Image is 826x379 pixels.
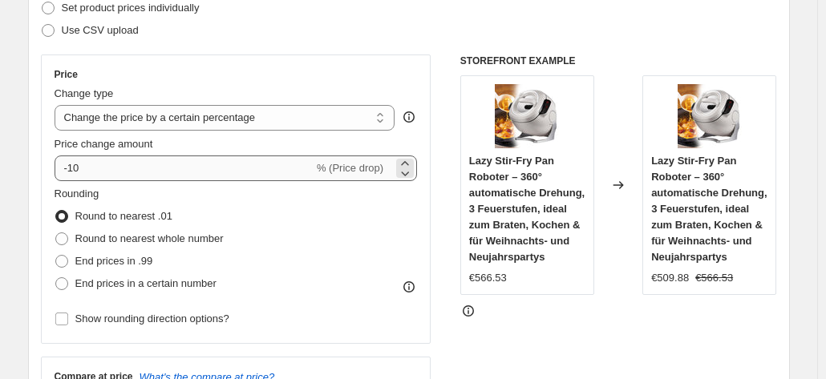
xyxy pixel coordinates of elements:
[317,162,383,174] span: % (Price drop)
[695,270,733,286] strike: €566.53
[75,232,224,244] span: Round to nearest whole number
[75,277,217,289] span: End prices in a certain number
[75,255,153,267] span: End prices in .99
[55,138,153,150] span: Price change amount
[460,54,777,67] h6: STOREFRONT EXAMPLE
[678,84,742,148] img: 71ZpJ4HINXL_80x.jpg
[75,210,172,222] span: Round to nearest .01
[495,84,559,148] img: 71ZpJ4HINXL_80x.jpg
[62,2,200,14] span: Set product prices individually
[651,270,689,286] div: €509.88
[75,312,229,325] span: Show rounding direction options?
[55,87,114,99] span: Change type
[651,155,767,263] span: Lazy Stir-Fry Pan Roboter – 360° automatische Drehung, 3 Feuerstufen, ideal zum Braten, Kochen & ...
[55,155,314,181] input: -15
[55,187,99,200] span: Rounding
[469,270,507,286] div: €566.53
[401,109,417,125] div: help
[62,24,139,36] span: Use CSV upload
[469,155,585,263] span: Lazy Stir-Fry Pan Roboter – 360° automatische Drehung, 3 Feuerstufen, ideal zum Braten, Kochen & ...
[55,68,78,81] h3: Price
